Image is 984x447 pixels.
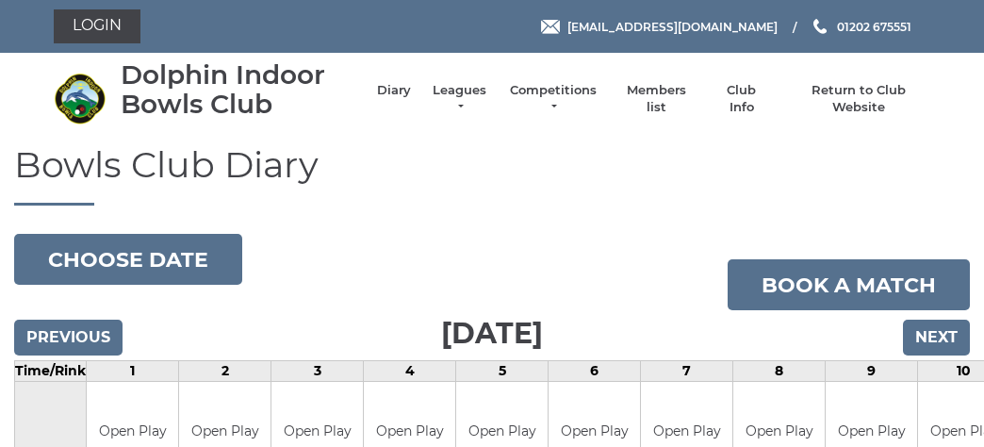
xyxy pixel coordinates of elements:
[364,361,456,382] td: 4
[14,320,123,356] input: Previous
[456,361,549,382] td: 5
[54,73,106,124] img: Dolphin Indoor Bowls Club
[14,145,970,207] h1: Bowls Club Diary
[733,361,826,382] td: 8
[54,9,140,43] a: Login
[837,19,911,33] span: 01202 675551
[549,361,641,382] td: 6
[811,18,911,36] a: Phone us 01202 675551
[567,19,778,33] span: [EMAIL_ADDRESS][DOMAIN_NAME]
[813,19,827,34] img: Phone us
[15,361,87,382] td: Time/Rink
[541,20,560,34] img: Email
[826,361,918,382] td: 9
[179,361,271,382] td: 2
[641,361,733,382] td: 7
[87,361,179,382] td: 1
[271,361,364,382] td: 3
[903,320,970,356] input: Next
[377,82,411,99] a: Diary
[508,82,599,116] a: Competitions
[714,82,769,116] a: Club Info
[788,82,930,116] a: Return to Club Website
[728,259,970,310] a: Book a match
[14,234,242,285] button: Choose date
[616,82,695,116] a: Members list
[430,82,489,116] a: Leagues
[121,60,358,119] div: Dolphin Indoor Bowls Club
[541,18,778,36] a: Email [EMAIL_ADDRESS][DOMAIN_NAME]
